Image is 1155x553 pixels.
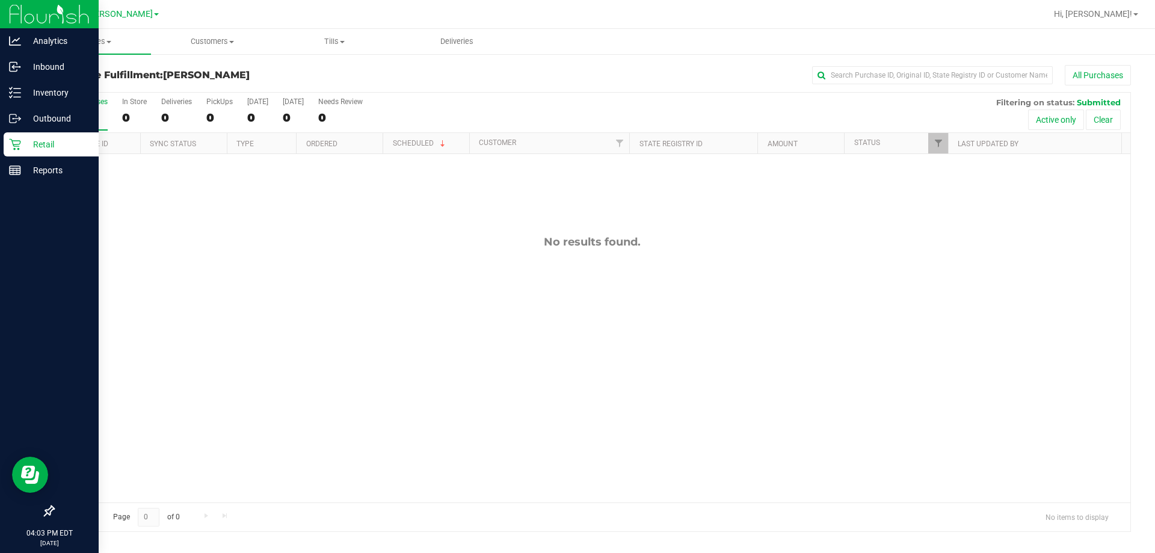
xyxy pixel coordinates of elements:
button: Clear [1086,110,1121,130]
span: [PERSON_NAME] [163,69,250,81]
a: Scheduled [393,139,448,147]
button: Active only [1028,110,1084,130]
div: No results found. [54,235,1130,249]
p: Inventory [21,85,93,100]
inline-svg: Inventory [9,87,21,99]
h3: Purchase Fulfillment: [53,70,412,81]
a: Type [236,140,254,148]
iframe: Resource center [12,457,48,493]
a: Last Updated By [958,140,1018,148]
div: Needs Review [318,97,363,106]
a: Ordered [306,140,337,148]
span: Hi, [PERSON_NAME]! [1054,9,1132,19]
span: Customers [152,36,273,47]
inline-svg: Outbound [9,113,21,125]
span: [PERSON_NAME] [87,9,153,19]
a: Amount [768,140,798,148]
input: Search Purchase ID, Original ID, State Registry ID or Customer Name... [812,66,1053,84]
a: Customers [151,29,273,54]
span: Page of 0 [103,508,189,527]
a: State Registry ID [639,140,703,148]
inline-svg: Analytics [9,35,21,47]
button: All Purchases [1065,65,1131,85]
p: Retail [21,137,93,152]
a: Sync Status [150,140,196,148]
p: Reports [21,163,93,178]
a: Customer [479,138,516,147]
a: Status [854,138,880,147]
a: Filter [609,133,629,153]
div: PickUps [206,97,233,106]
div: 0 [318,111,363,125]
div: 0 [206,111,233,125]
span: Submitted [1077,97,1121,107]
div: [DATE] [247,97,268,106]
p: Inbound [21,60,93,74]
span: Deliveries [424,36,490,47]
inline-svg: Inbound [9,61,21,73]
inline-svg: Reports [9,164,21,176]
inline-svg: Retail [9,138,21,150]
span: Tills [274,36,395,47]
p: [DATE] [5,539,93,548]
p: 04:03 PM EDT [5,528,93,539]
div: [DATE] [283,97,304,106]
p: Outbound [21,111,93,126]
span: No items to display [1036,508,1118,526]
div: 0 [247,111,268,125]
div: 0 [283,111,304,125]
a: Filter [928,133,948,153]
div: 0 [122,111,147,125]
p: Analytics [21,34,93,48]
div: Deliveries [161,97,192,106]
span: Filtering on status: [996,97,1074,107]
a: Tills [274,29,396,54]
div: In Store [122,97,147,106]
a: Deliveries [396,29,518,54]
div: 0 [161,111,192,125]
